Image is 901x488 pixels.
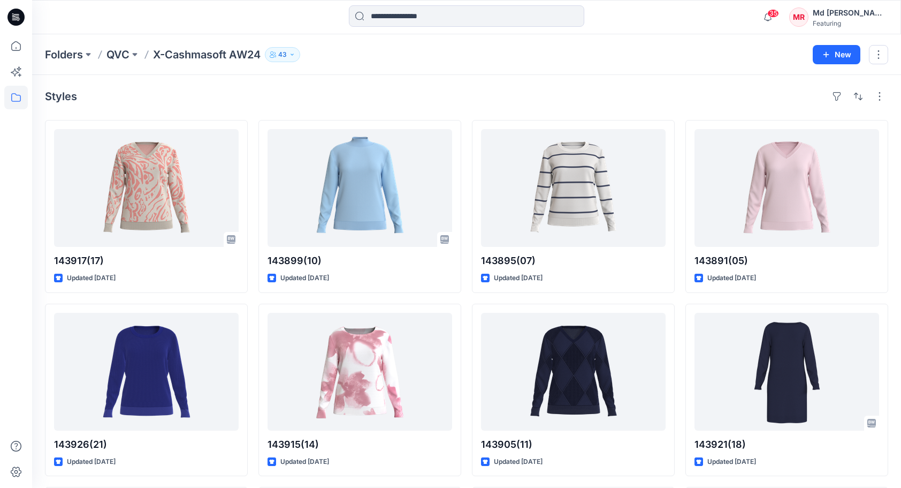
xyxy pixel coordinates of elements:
[280,456,329,468] p: Updated [DATE]
[694,437,879,452] p: 143921(18)
[694,313,879,431] a: 143921(18)
[813,45,860,64] button: New
[268,313,452,431] a: 143915(14)
[481,129,666,247] a: 143895(07)
[54,313,239,431] a: 143926(21)
[280,273,329,284] p: Updated [DATE]
[106,47,129,62] a: QVC
[694,253,879,268] p: 143891(05)
[268,253,452,268] p: 143899(10)
[707,273,756,284] p: Updated [DATE]
[45,90,77,103] h4: Styles
[54,253,239,268] p: 143917(17)
[494,273,543,284] p: Updated [DATE]
[789,7,808,27] div: MR
[813,6,888,19] div: Md [PERSON_NAME][DEMOGRAPHIC_DATA]
[767,9,779,18] span: 35
[494,456,543,468] p: Updated [DATE]
[45,47,83,62] a: Folders
[813,19,888,27] div: Featuring
[265,47,300,62] button: 43
[694,129,879,247] a: 143891(05)
[268,437,452,452] p: 143915(14)
[67,273,116,284] p: Updated [DATE]
[481,437,666,452] p: 143905(11)
[481,313,666,431] a: 143905(11)
[278,49,287,61] p: 43
[54,129,239,247] a: 143917(17)
[481,253,666,268] p: 143895(07)
[268,129,452,247] a: 143899(10)
[707,456,756,468] p: Updated [DATE]
[67,456,116,468] p: Updated [DATE]
[54,437,239,452] p: 143926(21)
[153,47,261,62] p: X-Cashmasoft AW24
